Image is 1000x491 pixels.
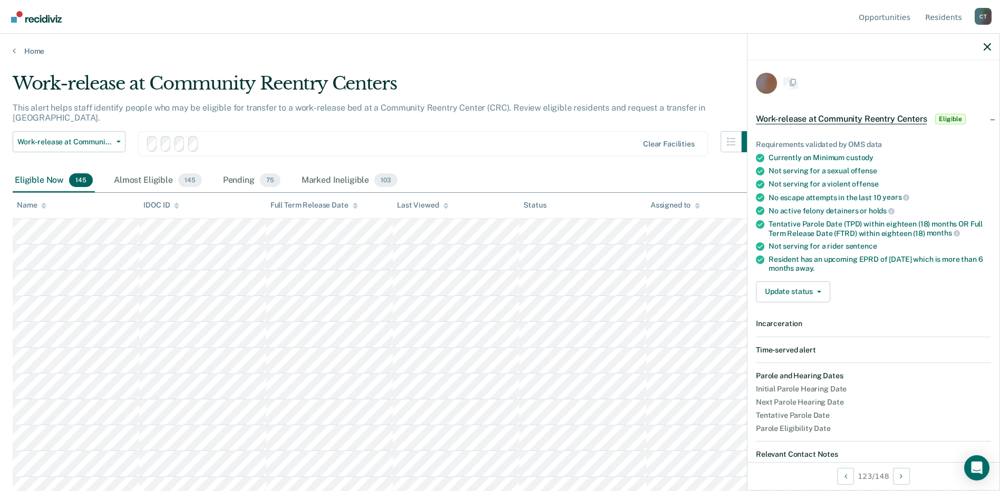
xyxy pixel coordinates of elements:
dt: Time-served alert [756,346,991,355]
div: 123 / 148 [747,462,999,490]
div: Tentative Parole Date (TPD) within eighteen (18) months OR Full Term Release Date (FTRD) within e... [769,220,991,238]
span: away. [795,264,814,272]
div: Status [523,201,546,210]
img: Recidiviz [11,11,62,23]
span: sentence [846,242,877,250]
span: years [882,193,909,201]
div: Not serving for a violent [769,180,991,189]
div: Not serving for a rider [769,242,991,251]
span: 145 [69,173,93,187]
div: IDOC ID [143,201,179,210]
dt: Relevant Contact Notes [756,450,991,459]
div: No escape attempts in the last 10 [769,193,991,202]
dt: Initial Parole Hearing Date [756,385,991,394]
dt: Parole and Hearing Dates [756,371,991,380]
div: Name [17,201,46,210]
span: custody [846,153,873,162]
button: Profile dropdown button [975,8,992,25]
dt: Parole Eligibility Date [756,424,991,433]
div: Clear facilities [643,140,695,149]
div: Resident has an upcoming EPRD of [DATE] which is more than 6 months [769,255,991,273]
span: 75 [260,173,280,187]
button: Next Opportunity [893,468,910,485]
span: Eligible [935,114,965,124]
dt: Incarceration [756,319,991,328]
div: Pending [221,169,283,192]
a: Home [13,46,987,56]
div: Last Viewed [397,201,448,210]
span: Work-release at Community Reentry Centers [756,114,927,124]
span: 103 [374,173,397,187]
div: Work-release at Community Reentry Centers [13,73,763,103]
span: 145 [178,173,202,187]
button: Previous Opportunity [837,468,854,485]
div: Work-release at Community Reentry CentersEligible [747,102,999,136]
div: Assigned to [651,201,700,210]
div: Not serving for a sexual [769,166,991,175]
span: Work-release at Community Reentry Centers [17,138,112,146]
dt: Tentative Parole Date [756,411,991,420]
div: Full Term Release Date [270,201,358,210]
div: Requirements validated by OMS data [756,140,991,149]
div: Marked Ineligible [299,169,400,192]
div: Open Intercom Messenger [964,455,989,480]
div: Eligible Now [13,169,95,192]
div: Almost Eligible [112,169,204,192]
div: C T [975,8,992,25]
button: Update status [756,281,830,302]
div: No active felony detainers or [769,206,991,215]
span: offense [852,180,878,188]
span: months [927,229,960,237]
dt: Next Parole Hearing Date [756,398,991,407]
span: offense [851,166,877,175]
div: Currently on Minimum [769,153,991,162]
p: This alert helps staff identify people who may be eligible for transfer to a work-release bed at ... [13,103,705,123]
span: holds [869,207,895,215]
